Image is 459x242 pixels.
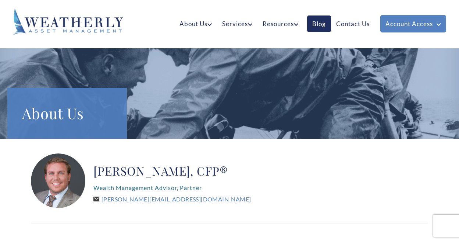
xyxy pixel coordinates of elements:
[331,15,375,32] a: Contact Us
[307,15,331,32] a: Blog
[22,103,112,124] h1: About Us
[13,8,123,35] img: Weatherly
[257,15,303,32] a: Resources
[93,182,251,194] p: Wealth Management Advisor, Partner
[217,15,257,32] a: Services
[174,15,217,32] a: About Us
[380,15,446,32] a: Account Access
[93,163,251,178] h2: [PERSON_NAME], CFP®
[93,196,251,203] a: [PERSON_NAME][EMAIL_ADDRESS][DOMAIN_NAME]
